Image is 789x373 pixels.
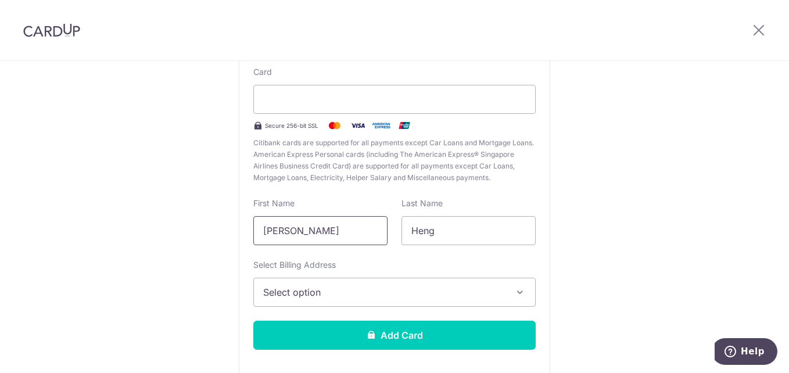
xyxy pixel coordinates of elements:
[346,119,370,132] img: Visa
[253,259,336,271] label: Select Billing Address
[253,321,536,350] button: Add Card
[253,278,536,307] button: Select option
[401,198,443,209] label: Last Name
[401,216,536,245] input: Cardholder Last Name
[370,119,393,132] img: .alt.amex
[323,119,346,132] img: Mastercard
[393,119,416,132] img: .alt.unionpay
[253,198,295,209] label: First Name
[253,137,536,184] span: Citibank cards are supported for all payments except Car Loans and Mortgage Loans. American Expre...
[265,121,318,130] span: Secure 256-bit SSL
[253,216,388,245] input: Cardholder First Name
[715,338,777,367] iframe: Opens a widget where you can find more information
[263,285,505,299] span: Select option
[253,66,272,78] label: Card
[23,23,80,37] img: CardUp
[263,92,526,106] iframe: Secure card payment input frame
